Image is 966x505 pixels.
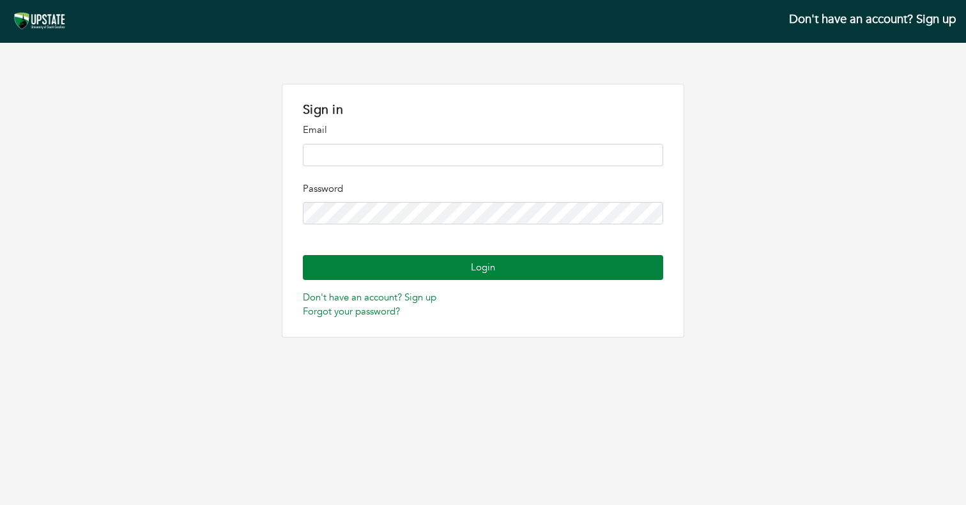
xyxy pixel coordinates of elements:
[789,11,956,27] a: Don't have an account? Sign up
[303,305,400,318] a: Forgot your password?
[303,182,663,196] p: Password
[10,10,70,33] img: Screenshot%202024-05-21%20at%2011.01.47%E2%80%AFAM.png
[303,255,663,280] button: Login
[303,291,436,304] a: Don't have an account? Sign up
[303,123,663,137] p: Email
[303,102,663,118] h1: Sign in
